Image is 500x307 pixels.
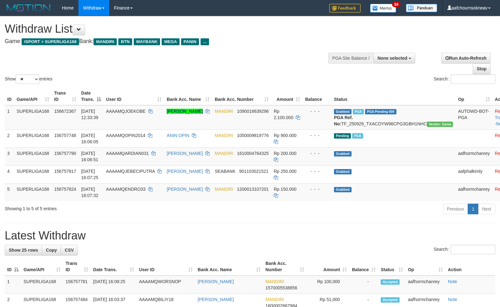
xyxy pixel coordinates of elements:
[42,245,61,255] a: Copy
[46,248,57,253] span: Copy
[104,87,164,105] th: User ID: activate to sort column ascending
[334,109,352,114] span: Grabbed
[455,147,492,165] td: aafhormchanrey
[334,151,352,156] span: Grabbed
[5,74,52,84] label: Show entries
[445,258,495,276] th: Action
[266,285,297,290] span: Copy 1570005538856 to clipboard
[237,187,269,192] span: Copy 1200013107201 to clipboard
[305,150,329,156] div: - - -
[54,133,76,138] span: 156757748
[5,276,21,294] td: 1
[239,169,268,174] span: Copy 901103021521 to clipboard
[266,297,284,302] span: MANDIRI
[21,276,63,294] td: SUPERLIGA168
[65,248,74,253] span: CSV
[195,258,263,276] th: Bank Acc. Name: activate to sort column ascending
[406,4,437,12] img: panduan.png
[63,258,91,276] th: Trans ID: activate to sort column ascending
[215,109,233,114] span: MANDIRI
[181,38,199,45] span: PANIN
[392,2,401,7] span: 34
[5,129,14,147] td: 2
[331,87,455,105] th: Status
[307,276,349,294] td: Rp 100,000
[14,105,52,130] td: SUPERLIGA168
[331,105,455,130] td: TF_250929_TXACOYW96CPG3GBH1NHC
[378,56,407,61] span: None selected
[81,187,99,198] span: [DATE] 16:07:32
[16,74,39,84] select: Showentries
[473,63,491,74] a: Stop
[448,297,457,302] a: Note
[451,74,495,84] input: Search:
[5,258,21,276] th: ID: activate to sort column descending
[201,38,209,45] span: ...
[334,133,351,139] span: Pending
[54,169,76,174] span: 156757817
[378,258,406,276] th: Status: activate to sort column ascending
[81,169,99,180] span: [DATE] 16:07:25
[5,3,52,13] img: MOTION_logo.png
[5,105,14,130] td: 1
[274,169,296,174] span: Rp 250.000
[22,38,79,45] span: ISPORT > SUPERLIGA168
[468,204,478,214] a: 1
[334,115,353,126] b: PGA Ref. No:
[106,109,146,114] span: AAAAMQJOEKOBE
[14,87,52,105] th: Game/API: activate to sort column ascending
[274,151,296,156] span: Rp 200.000
[81,151,99,162] span: [DATE] 16:06:51
[448,279,457,284] a: Note
[198,279,234,284] a: [PERSON_NAME]
[167,169,203,174] a: [PERSON_NAME]
[5,87,14,105] th: ID
[54,151,76,156] span: 156757790
[5,203,204,212] div: Showing 1 to 5 of 5 entries
[14,147,52,165] td: SUPERLIGA168
[14,165,52,183] td: SUPERLIGA168
[167,187,203,192] a: [PERSON_NAME]
[370,4,396,13] img: Button%20Memo.svg
[167,151,203,156] a: [PERSON_NAME]
[455,87,492,105] th: Op: activate to sort column ascending
[106,151,149,156] span: AAAAMQARDIAN031
[94,38,117,45] span: MANDIRI
[134,38,160,45] span: MAYBANK
[5,38,327,45] h4: Game: Bank:
[274,133,296,138] span: Rp 900.000
[263,258,307,276] th: Bank Acc. Number: activate to sort column ascending
[106,187,146,192] span: AAAAMQENDRO33
[81,109,99,120] span: [DATE] 12:33:39
[353,109,364,114] span: Marked by aafsengchandara
[266,279,284,284] span: MANDIRI
[5,147,14,165] td: 3
[164,87,212,105] th: Bank Acc. Name: activate to sort column ascending
[91,276,137,294] td: [DATE] 16:08:25
[5,165,14,183] td: 4
[81,133,99,144] span: [DATE] 16:06:05
[271,87,303,105] th: Amount: activate to sort column ascending
[427,122,453,127] span: Vendor URL: https://trx31.1velocity.biz
[215,151,233,156] span: MANDIRI
[305,132,329,139] div: - - -
[212,87,271,105] th: Bank Acc. Number: activate to sort column ascending
[478,204,495,214] a: Next
[274,109,293,120] span: Rp 2.100.000
[305,108,329,114] div: - - -
[406,276,445,294] td: aafhormchanrey
[303,87,331,105] th: Balance
[118,38,132,45] span: BTN
[349,258,378,276] th: Balance: activate to sort column ascending
[451,245,495,254] input: Search:
[455,105,492,130] td: AUTOWD-BOT-PGA
[198,297,234,302] a: [PERSON_NAME]
[106,169,155,174] span: AAAAMQJEBECIPUTRA
[374,53,415,63] button: None selected
[5,229,495,242] h1: Latest Withdraw
[381,279,400,285] span: Accepted
[14,129,52,147] td: SUPERLIGA168
[9,248,38,253] span: Show 25 rows
[91,258,137,276] th: Date Trans.: activate to sort column ascending
[434,245,495,254] label: Search:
